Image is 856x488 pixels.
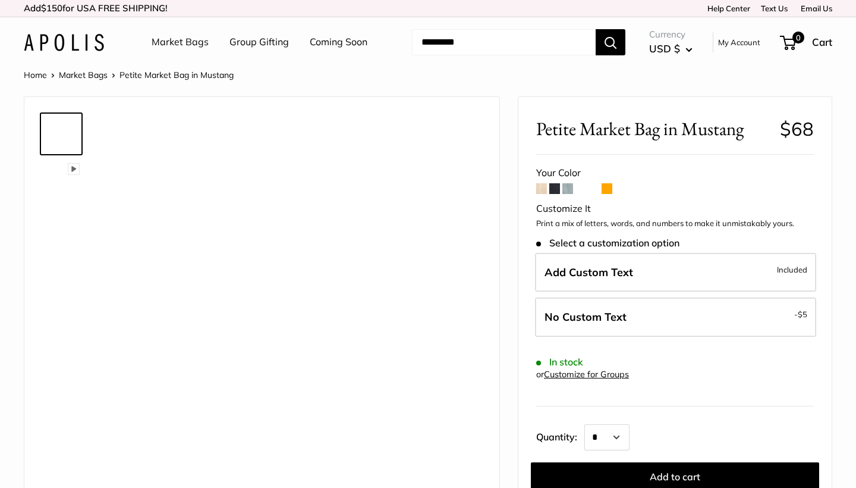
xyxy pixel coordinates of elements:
[119,70,234,80] span: Petite Market Bag in Mustang
[536,118,771,140] span: Petite Market Bag in Mustang
[536,421,584,451] label: Quantity:
[24,34,104,51] img: Apolis
[792,32,804,43] span: 0
[536,218,814,230] p: Print a mix of letters, words, and numbers to make it unmistakably yours.
[536,200,814,218] div: Customize It
[536,237,679,249] span: Select a customization option
[545,310,627,324] span: No Custom Text
[24,70,47,80] a: Home
[798,309,807,319] span: $5
[780,117,814,140] span: $68
[41,2,62,14] span: $150
[412,29,596,55] input: Search...
[794,307,807,321] span: -
[40,160,83,203] a: Petite Market Bag in Mustang
[777,262,807,277] span: Included
[649,39,693,58] button: USD $
[718,35,760,49] a: My Account
[40,303,83,346] a: Petite Market Bag in Mustang
[535,253,816,292] label: Add Custom Text
[536,164,814,182] div: Your Color
[761,4,788,13] a: Text Us
[536,367,629,383] div: or
[781,33,832,52] a: 0 Cart
[544,369,629,380] a: Customize for Groups
[812,36,832,48] span: Cart
[545,265,633,279] span: Add Custom Text
[40,351,83,393] a: Petite Market Bag in Mustang
[40,255,83,298] a: Petite Market Bag in Mustang
[797,4,832,13] a: Email Us
[535,298,816,337] label: Leave Blank
[59,70,108,80] a: Market Bags
[40,208,83,251] a: Petite Market Bag in Mustang
[649,42,680,55] span: USD $
[152,33,209,51] a: Market Bags
[649,26,693,43] span: Currency
[310,33,367,51] a: Coming Soon
[596,29,625,55] button: Search
[536,356,583,368] span: In stock
[229,33,289,51] a: Group Gifting
[40,398,83,441] a: Petite Market Bag in Mustang
[40,112,83,155] a: Petite Market Bag in Mustang
[24,67,234,83] nav: Breadcrumb
[703,4,750,13] a: Help Center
